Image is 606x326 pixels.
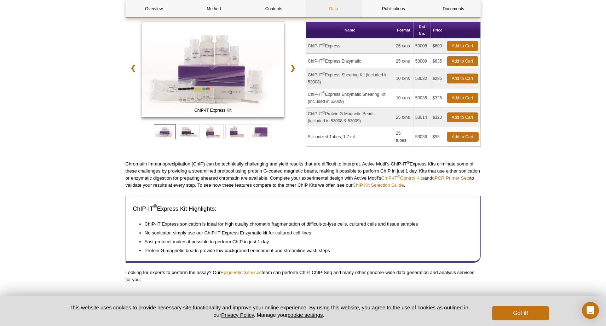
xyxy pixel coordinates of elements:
[126,60,141,76] a: ❮
[414,69,431,88] td: 53032
[447,41,478,51] a: Add to Cart
[305,0,362,17] a: Data
[414,88,431,108] td: 53035
[306,22,394,39] th: Name
[306,88,394,108] td: ChIP-IT Express Enzymatic Shearing Kit (included in 53009)
[582,302,599,319] div: Open Intercom Messenger
[142,22,285,119] a: ChIP-IT Express Kit
[394,108,414,127] td: 25 rxns
[397,174,400,179] sup: ®
[447,74,478,83] a: Add to Cart
[126,269,481,283] p: Looking for experts to perform the assay? Our team can perform ChIP, ChIP-Seq and many other geno...
[322,71,325,75] sup: ®
[414,39,431,54] td: 53008
[432,175,470,181] a: qPCR Primer Sets
[221,270,262,275] a: Epigenetic Services
[425,0,481,17] a: Documents
[145,245,466,254] li: Protein G magnetic beads provide low background enrichment and streamline wash steps
[322,58,325,62] sup: ®
[381,175,425,181] a: ChIP-IT®Control Kits
[322,42,325,46] sup: ®
[414,22,431,39] th: Cat No.
[288,312,323,318] button: cookie settings
[306,39,394,54] td: ChIP-IT Express
[133,205,473,213] h3: ChIP-IT Express Kit Highlights:
[447,112,478,122] a: Add to Cart
[221,312,254,318] a: Privacy Policy
[431,69,445,88] td: $285
[353,182,404,188] a: ChIP Kit Selection Guide
[246,0,302,17] a: Contents
[414,54,431,69] td: 53009
[447,132,479,142] a: Add to Cart
[306,69,394,88] td: ChIP-IT Express Shearing Kit (included in 53008)
[431,22,445,39] th: Price
[394,88,414,108] td: 10 rxns
[322,110,325,114] sup: ®
[306,127,394,147] td: Siliconized Tubes, 1.7 ml
[407,160,410,164] sup: ®
[57,304,481,319] p: This website uses cookies to provide necessary site functionality and improve your online experie...
[431,88,445,108] td: $325
[431,127,445,147] td: $95
[285,60,300,76] a: ❯
[126,161,481,189] p: Chromatin Immunoprecipitation (ChIP) can be technically challenging and yield results that are di...
[492,306,549,320] button: Got it!
[394,39,414,54] td: 25 rxns
[306,54,394,69] td: ChIP-IT Express Enzymatic
[431,54,445,69] td: $635
[394,127,414,147] td: 25 tubes
[143,107,283,114] span: ChIP-IT Express Kit
[414,108,431,127] td: 53014
[145,219,466,228] li: ChIP-IT Express sonication is ideal for high quality chromatin fragmentation of difficult-to-lyse...
[431,108,445,127] td: $320
[394,69,414,88] td: 10 rxns
[126,0,182,17] a: Overview
[394,22,414,39] th: Format
[145,228,466,237] li: No sonicator, simply use our ChIP-IT Express Enzymatic kit for cultured cell lines
[365,0,422,17] a: Publications
[186,0,242,17] a: Method
[322,91,325,95] sup: ®
[414,127,431,147] td: 53036
[394,54,414,69] td: 25 rxns
[431,39,445,54] td: $600
[153,204,157,209] sup: ®
[306,108,394,127] td: ChIP-IT Protein G Magnetic Beads (included in 53008 & 53009)
[142,22,285,117] img: ChIP-IT Express Kit
[447,56,478,66] a: Add to Cart
[145,237,466,245] li: Fast protocol makes it possible to perform ChIP in just 1 day
[447,93,478,103] a: Add to Cart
